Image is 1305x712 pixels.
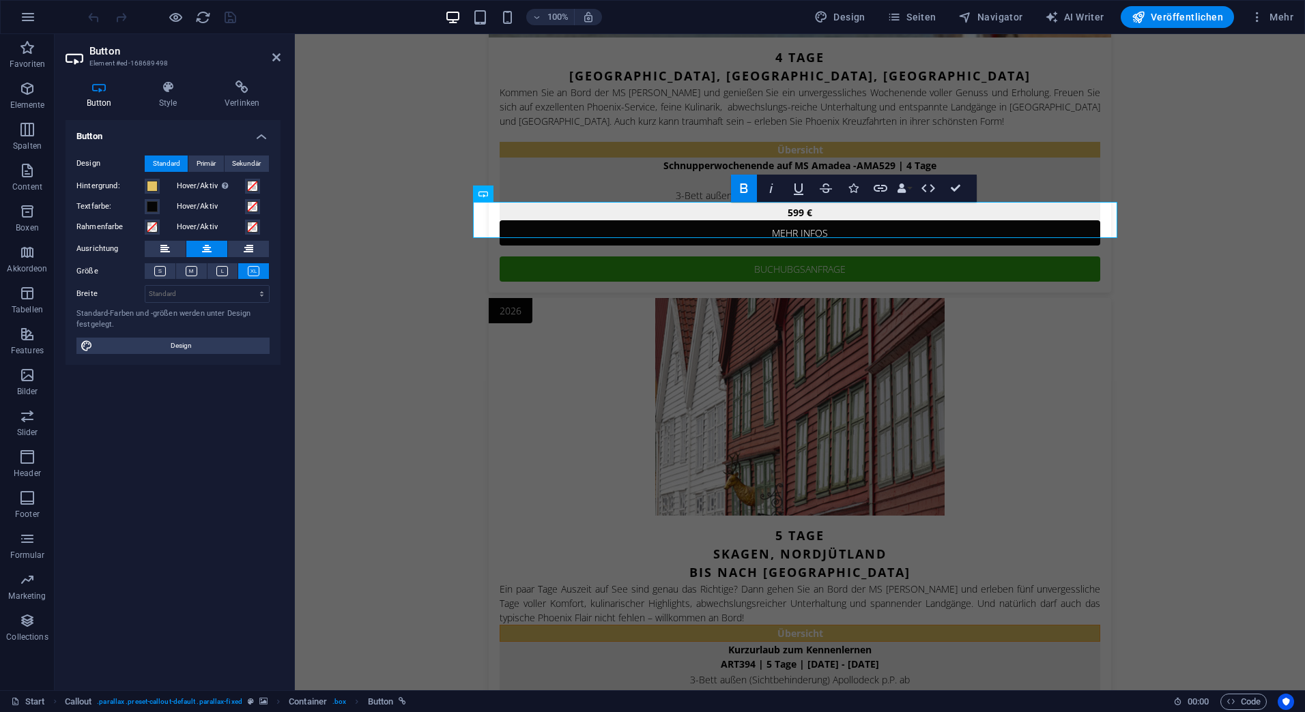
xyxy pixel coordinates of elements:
[867,175,893,202] button: Link
[66,120,281,145] h4: Button
[197,155,216,172] span: Primär
[97,338,266,354] span: Design
[11,345,44,356] p: Features
[76,308,270,331] div: Standard-Farben und -größen werden unter Design festgelegt.
[943,175,969,202] button: Confirm (Ctrl+⏎)
[1220,694,1267,710] button: Code
[332,694,346,710] span: . box
[1197,696,1199,707] span: :
[97,694,242,710] span: . parallax .preset-callout-default .parallax-fixed
[138,80,203,109] h4: Style
[12,181,42,192] p: Content
[813,175,839,202] button: Strikethrough
[526,9,575,25] button: 100%
[731,175,757,202] button: Bold (Ctrl+B)
[1121,6,1234,28] button: Veröffentlichen
[66,80,138,109] h4: Button
[547,9,569,25] h6: 100%
[10,59,45,70] p: Favoriten
[895,175,914,202] button: Data Bindings
[958,10,1023,24] span: Navigator
[195,9,211,25] button: reload
[758,175,784,202] button: Italic (Ctrl+I)
[10,100,45,110] p: Elemente
[76,155,145,172] label: Design
[153,155,180,172] span: Standard
[1173,694,1209,710] h6: Session-Zeit
[177,198,245,215] label: Hover/Aktiv
[11,694,45,710] a: Klick, um Auswahl aufzuheben. Doppelklick öffnet Seitenverwaltung
[89,57,253,70] h3: Element #ed-168689498
[1039,6,1110,28] button: AI Writer
[289,694,327,710] span: Klick zum Auswählen. Doppelklick zum Bearbeiten
[225,155,269,172] button: Sekundär
[786,175,812,202] button: Underline (Ctrl+U)
[76,178,145,194] label: Hintergrund:
[10,550,45,561] p: Formular
[809,6,871,28] button: Design
[195,10,211,25] i: Seite neu laden
[399,698,406,705] i: Element ist verlinkt
[203,80,281,109] h4: Verlinken
[915,175,941,202] button: HTML
[12,304,43,315] p: Tabellen
[76,263,145,280] label: Größe
[368,694,394,710] span: Klick zum Auswählen. Doppelklick zum Bearbeiten
[65,694,92,710] span: Klick zum Auswählen. Doppelklick zum Bearbeiten
[89,45,281,57] h2: Button
[188,155,223,172] button: Primär
[887,10,936,24] span: Seiten
[15,509,40,520] p: Footer
[232,155,261,172] span: Sekundär
[17,386,38,397] p: Bilder
[1188,694,1209,710] span: 00 00
[809,6,871,28] div: Design (Strg+Alt+Y)
[177,178,245,194] label: Hover/Aktiv
[1132,10,1223,24] span: Veröffentlichen
[76,290,145,297] label: Breite
[248,698,254,705] i: Dieses Element ist ein anpassbares Preset
[145,155,188,172] button: Standard
[6,632,48,642] p: Collections
[953,6,1029,28] button: Navigator
[7,263,47,274] p: Akkordeon
[76,219,145,235] label: Rahmenfarbe
[17,427,38,438] p: Slider
[8,591,46,602] p: Marketing
[1045,10,1104,24] span: AI Writer
[259,698,268,705] i: Element verfügt über einen Hintergrund
[1250,10,1293,24] span: Mehr
[1245,6,1299,28] button: Mehr
[76,198,145,215] label: Textfarbe:
[76,241,145,257] label: Ausrichtung
[177,219,245,235] label: Hover/Aktiv
[14,468,41,479] p: Header
[1227,694,1261,710] span: Code
[882,6,942,28] button: Seiten
[582,11,594,23] i: Bei Größenänderung Zoomstufe automatisch an das gewählte Gerät anpassen.
[13,140,42,151] p: Spalten
[840,175,866,202] button: Icons
[76,338,270,354] button: Design
[16,222,39,233] p: Boxen
[65,694,407,710] nav: breadcrumb
[1278,694,1294,710] button: Usercentrics
[167,9,184,25] button: Klicke hier, um den Vorschau-Modus zu verlassen
[814,10,865,24] span: Design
